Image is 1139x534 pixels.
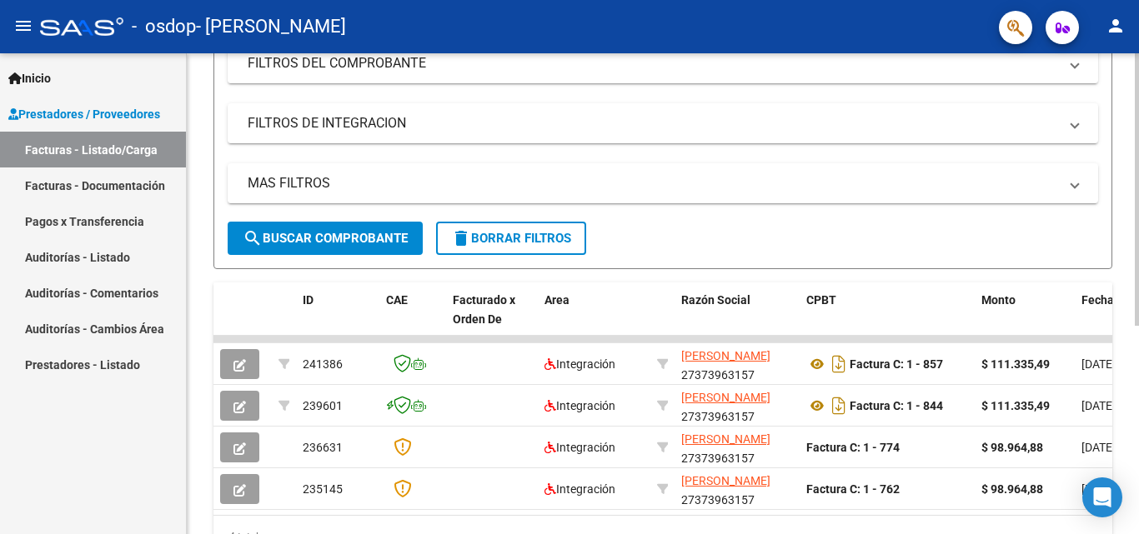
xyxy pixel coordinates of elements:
mat-expansion-panel-header: FILTROS DEL COMPROBANTE [228,43,1098,83]
span: [PERSON_NAME] [681,349,770,362]
span: Facturado x Orden De [453,293,515,326]
span: Area [544,293,569,307]
span: Integración [544,482,615,496]
i: Descargar documento [828,351,850,377]
mat-expansion-panel-header: MAS FILTROS [228,163,1098,203]
span: [DATE] [1081,482,1116,496]
span: Inicio [8,69,51,87]
strong: $ 98.964,88 [981,441,1043,454]
mat-icon: search [243,228,263,248]
strong: Factura C: 1 - 857 [850,357,943,371]
mat-panel-title: FILTROS DE INTEGRACION [248,114,1058,132]
span: Prestadores / Proveedores [8,105,160,123]
strong: $ 111.335,49 [981,399,1050,412]
span: [DATE] [1081,399,1116,412]
span: [PERSON_NAME] [681,391,770,404]
div: 27373963157 [681,472,793,507]
span: - [PERSON_NAME] [196,8,346,45]
datatable-header-cell: CAE [379,282,446,356]
button: Borrar Filtros [436,222,586,255]
i: Descargar documento [828,392,850,419]
div: 27373963157 [681,430,793,465]
span: [DATE] [1081,357,1116,371]
mat-icon: menu [13,16,33,36]
div: Open Intercom Messenger [1082,477,1122,517]
strong: Factura C: 1 - 774 [806,441,900,454]
span: [PERSON_NAME] [681,474,770,487]
div: 27373963157 [681,347,793,382]
span: ID [303,293,314,307]
span: Borrar Filtros [451,231,571,246]
span: CAE [386,293,408,307]
datatable-header-cell: CPBT [800,282,975,356]
span: Buscar Comprobante [243,231,408,246]
span: [DATE] [1081,441,1116,454]
span: [PERSON_NAME] [681,432,770,446]
mat-panel-title: FILTROS DEL COMPROBANTE [248,54,1058,72]
strong: Factura C: 1 - 844 [850,399,943,412]
mat-icon: delete [451,228,471,248]
datatable-header-cell: Facturado x Orden De [446,282,538,356]
span: Integración [544,399,615,412]
datatable-header-cell: ID [296,282,379,356]
span: - osdop [132,8,196,45]
span: CPBT [806,293,836,307]
span: 241386 [303,357,343,371]
span: 239601 [303,399,343,412]
datatable-header-cell: Monto [975,282,1075,356]
datatable-header-cell: Razón Social [675,282,800,356]
span: Integración [544,441,615,454]
button: Buscar Comprobante [228,222,423,255]
mat-panel-title: MAS FILTROS [248,174,1058,192]
strong: $ 111.335,49 [981,357,1050,371]
strong: Factura C: 1 - 762 [806,482,900,496]
span: Razón Social [681,293,750,307]
span: 236631 [303,441,343,454]
mat-icon: person [1106,16,1126,36]
span: Integración [544,357,615,371]
span: 235145 [303,482,343,496]
span: Monto [981,293,1016,307]
strong: $ 98.964,88 [981,482,1043,496]
datatable-header-cell: Area [538,282,650,356]
div: 27373963157 [681,388,793,423]
mat-expansion-panel-header: FILTROS DE INTEGRACION [228,103,1098,143]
